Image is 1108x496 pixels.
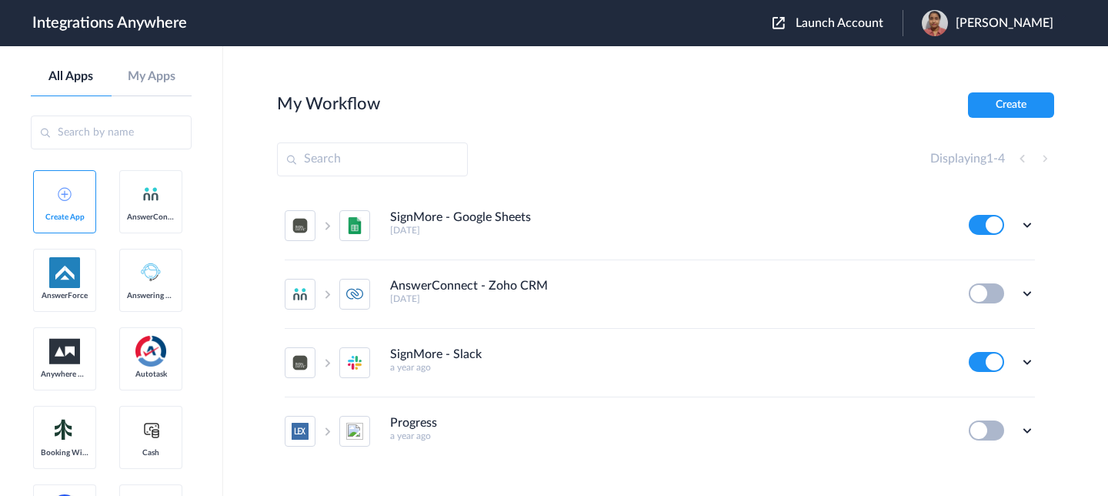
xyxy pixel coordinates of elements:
img: af-app-logo.svg [49,257,80,288]
h5: a year ago [390,362,948,373]
a: My Apps [112,69,192,84]
h4: Progress [390,416,437,431]
img: aww.png [49,339,80,364]
img: autotask.png [135,336,166,367]
img: Answering_service.png [135,257,166,288]
img: Setmore_Logo.svg [49,416,80,444]
input: Search [277,142,468,176]
button: Create [968,92,1054,118]
span: Launch Account [796,17,883,29]
span: Booking Widget [41,448,88,457]
span: AnswerConnect [127,213,175,222]
img: cash-logo.svg [142,421,161,439]
h1: Integrations Anywhere [32,14,187,32]
img: add-icon.svg [58,187,72,201]
span: Anywhere Works [41,370,88,379]
span: Autotask [127,370,175,379]
img: answerconnect-logo.svg [142,185,160,203]
span: 4 [998,152,1005,165]
span: [PERSON_NAME] [956,16,1053,31]
input: Search by name [31,116,192,149]
h4: AnswerConnect - Zoho CRM [390,279,548,293]
h4: SignMore - Google Sheets [390,210,531,225]
h5: [DATE] [390,293,948,304]
img: 6a2a7d3c-b190-4a43-a6a5-4d74bb8823bf.jpeg [922,10,948,36]
h5: a year ago [390,431,948,441]
span: Create App [41,213,88,222]
h5: [DATE] [390,225,948,236]
h2: My Workflow [277,94,380,114]
img: launch-acct-icon.svg [773,17,785,29]
span: Cash [127,448,175,457]
span: AnswerForce [41,291,88,300]
h4: SignMore - Slack [390,347,482,362]
h4: Displaying - [930,152,1005,166]
span: Answering Service [127,291,175,300]
a: All Apps [31,69,112,84]
button: Launch Account [773,16,903,31]
span: 1 [986,152,993,165]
